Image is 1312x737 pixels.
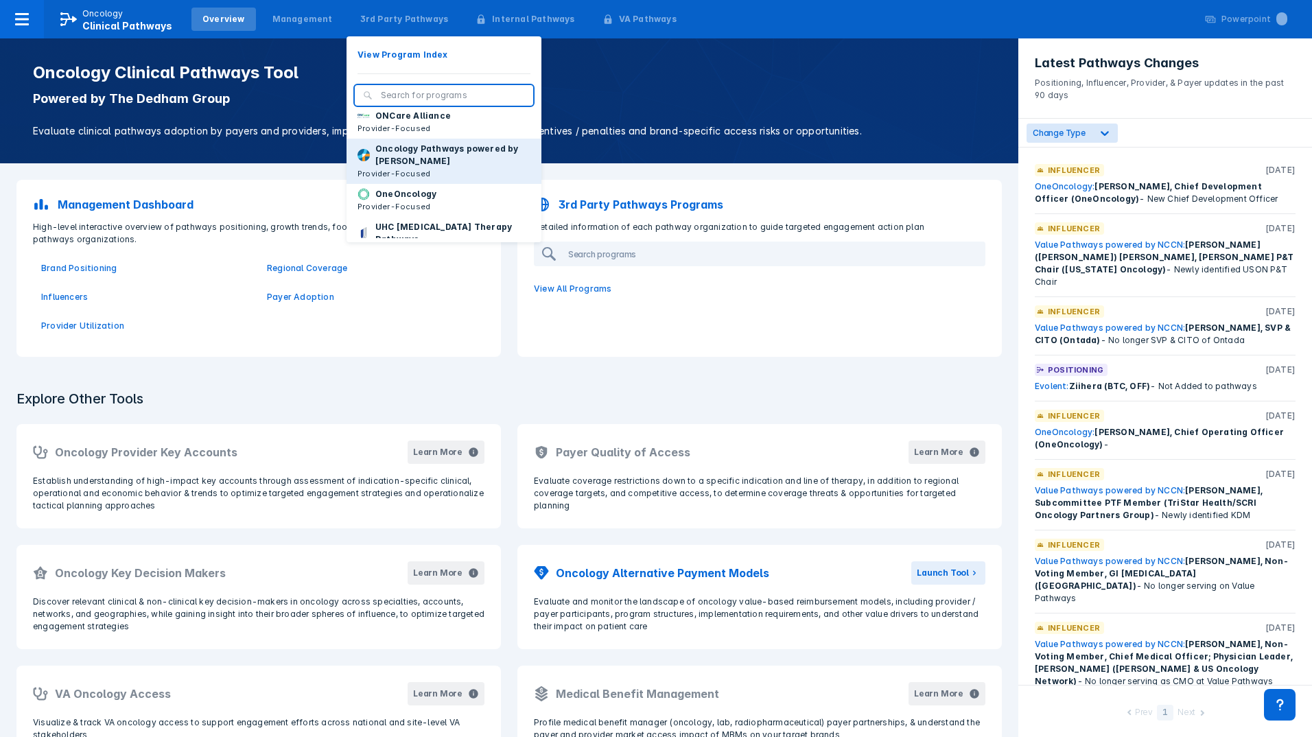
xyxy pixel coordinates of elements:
p: [DATE] [1265,305,1296,318]
p: Detailed information of each pathway organization to guide targeted engagement action plan [526,221,994,233]
div: - Not Added to pathways [1035,380,1296,393]
button: Oncology Pathways powered by [PERSON_NAME]Provider-Focused [347,139,541,184]
p: Oncology [82,8,124,20]
img: dfci-pathways.png [358,149,370,161]
div: Contact Support [1264,689,1296,721]
a: Regional Coverage [267,262,476,274]
span: [PERSON_NAME], Chief Operating Officer (OneOncology) [1035,427,1284,449]
div: Learn More [413,446,462,458]
a: OneOncologyProvider-Focused [347,184,541,217]
p: Influencer [1048,305,1100,318]
p: 3rd Party Pathways Programs [559,196,723,213]
div: Powerpoint [1221,13,1287,25]
p: Management Dashboard [58,196,194,213]
p: [DATE] [1265,539,1296,551]
a: Management Dashboard [25,188,493,221]
h2: Payer Quality of Access [556,444,690,460]
p: Provider-Focused [358,167,530,180]
img: uhc-pathways.png [358,227,370,239]
h3: Explore Other Tools [8,382,152,416]
p: Positioning [1048,364,1103,376]
p: [DATE] [1265,164,1296,176]
button: View Program Index [347,45,541,65]
button: Learn More [909,682,985,705]
p: High-level interactive overview of pathways positioning, growth trends, footprint, & influencers ... [25,221,493,246]
div: Learn More [413,567,462,579]
div: Learn More [914,688,963,700]
a: OneOncology: [1035,427,1094,437]
p: View Program Index [358,49,448,61]
div: - No longer serving on Value Pathways [1035,555,1296,605]
p: [DATE] [1265,468,1296,480]
div: Launch Tool [917,567,969,579]
span: Change Type [1033,128,1086,138]
a: Evolent: [1035,381,1069,391]
p: Powered by The Dedham Group [33,91,985,107]
div: 1 [1157,705,1173,721]
a: OneOncology: [1035,181,1094,191]
div: - No longer serving as CMO at Value Pathways [1035,638,1296,688]
p: Influencer [1048,222,1100,235]
div: - No longer SVP & CITO of Ontada [1035,322,1296,347]
p: Influencer [1048,468,1100,480]
p: Establish understanding of high-impact key accounts through assessment of indication-specific cli... [33,475,484,512]
p: Oncology Pathways powered by [PERSON_NAME] [375,143,530,167]
div: 3rd Party Pathways [360,13,449,25]
h2: Medical Benefit Management [556,686,719,702]
h2: Oncology Key Decision Makers [55,565,226,581]
p: Influencer [1048,164,1100,176]
p: Evaluate clinical pathways adoption by payers and providers, implementation sophistication, finan... [33,124,985,139]
a: Provider Utilization [41,320,250,332]
a: Value Pathways powered by NCCN: [1035,639,1185,649]
input: Search programs [563,243,974,265]
button: UHC [MEDICAL_DATA] Therapy Pathways [347,217,541,262]
a: Value Pathways powered by NCCN: [1035,556,1185,566]
p: OneOncology [375,188,436,200]
p: [DATE] [1265,364,1296,376]
p: Influencer [1048,410,1100,422]
input: Search for programs [381,89,525,102]
p: Evaluate and monitor the landscape of oncology value-based reimbursement models, including provid... [534,596,985,633]
p: Evaluate coverage restrictions down to a specific indication and line of therapy, in addition to ... [534,475,985,512]
p: Discover relevant clinical & non-clinical key decision-makers in oncology across specialties, acc... [33,596,484,633]
p: View All Programs [526,274,994,303]
div: - Newly identified KDM [1035,484,1296,522]
span: Ziihera (BTC, OFF) [1069,381,1151,391]
div: Next [1178,706,1195,721]
a: Value Pathways powered by NCCN: [1035,485,1185,495]
div: Management [272,13,333,25]
h2: Oncology Alternative Payment Models [556,565,769,581]
div: - Newly identified USON P&T Chair [1035,239,1296,288]
p: [DATE] [1265,622,1296,634]
a: Brand Positioning [41,262,250,274]
a: Influencers [41,291,250,303]
div: Learn More [914,446,963,458]
p: [DATE] [1265,410,1296,422]
button: Learn More [408,441,484,464]
a: 3rd Party Pathways Programs [526,188,994,221]
div: Prev [1135,706,1153,721]
button: Learn More [909,441,985,464]
p: Provider-Focused [358,200,436,213]
p: Influencer [1048,622,1100,634]
p: Influencer [1048,539,1100,551]
div: Overview [202,13,245,25]
p: [DATE] [1265,222,1296,235]
a: Management [261,8,344,31]
div: Learn More [413,688,462,700]
a: Overview [191,8,256,31]
p: Positioning, Influencer, Provider, & Payer updates in the past 90 days [1035,71,1296,102]
button: Learn More [408,682,484,705]
h2: Oncology Provider Key Accounts [55,444,237,460]
span: Clinical Pathways [82,20,172,32]
button: ONCare AllianceProvider-Focused [347,106,541,139]
span: [PERSON_NAME], Subcommittee PTF Member (TriStar Health/SCRI Oncology Partners Group) [1035,485,1263,520]
h2: VA Oncology Access [55,686,171,702]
